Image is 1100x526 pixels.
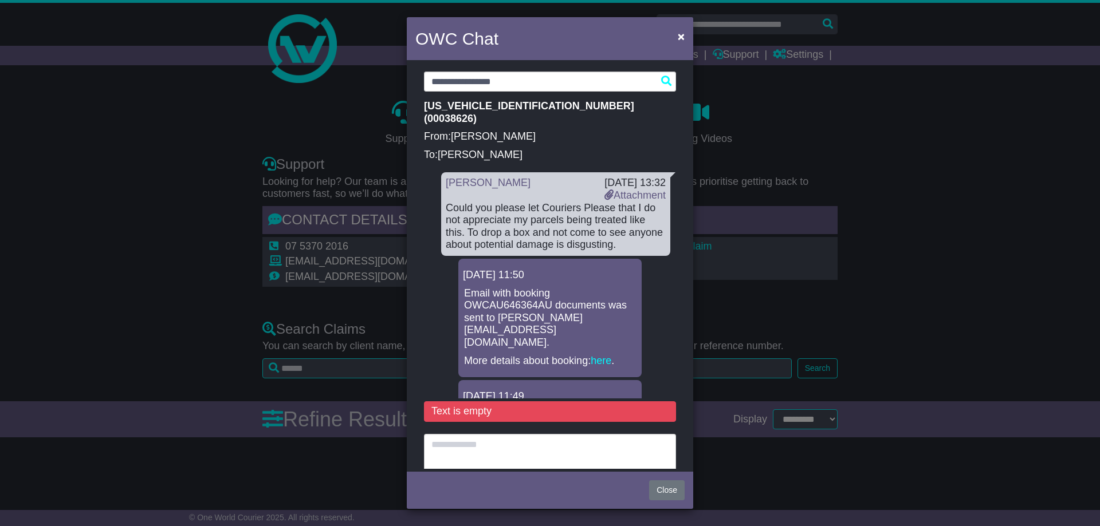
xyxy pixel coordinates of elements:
div: [DATE] 11:50 [463,269,637,282]
div: Could you please let Couriers Please that I do not appreciate my parcels being treated like this.... [446,202,666,251]
div: Text is empty [424,401,676,422]
a: Attachment [604,189,666,201]
div: [DATE] 11:49 [463,390,637,403]
p: From: [424,130,676,143]
p: Email with booking OWCAU646364AU documents was sent to [PERSON_NAME][EMAIL_ADDRESS][DOMAIN_NAME]. [464,287,636,349]
span: [PERSON_NAME] [451,130,536,142]
div: [DATE] 13:32 [604,177,666,189]
a: [PERSON_NAME] [446,177,531,188]
span: 00038626 [427,113,473,124]
span: × [678,30,685,43]
h4: OWC Chat [415,26,498,52]
strong: ( ) [424,100,634,124]
span: [US_VEHICLE_IDENTIFICATION_NUMBER] [424,100,634,112]
a: here [591,355,611,366]
span: [PERSON_NAME] [438,149,522,160]
p: To: [424,149,676,161]
button: Close [649,480,685,500]
p: More details about booking: . [464,355,636,367]
button: Close [672,25,690,48]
